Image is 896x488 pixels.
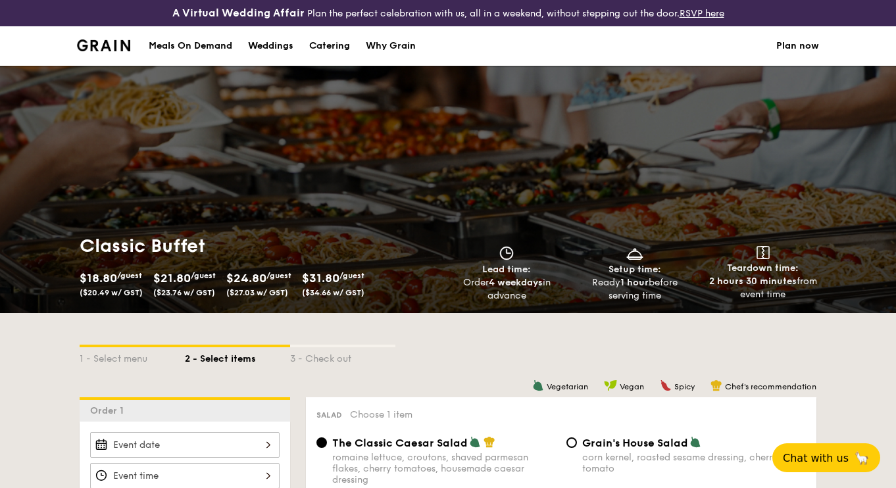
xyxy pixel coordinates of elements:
[689,436,701,448] img: icon-vegetarian.fe4039eb.svg
[727,262,799,274] span: Teardown time:
[358,26,424,66] a: Why Grain
[153,288,215,297] span: ($23.76 w/ GST)
[226,288,288,297] span: ($27.03 w/ GST)
[185,347,290,366] div: 2 - Select items
[625,246,645,260] img: icon-dish.430c3a2e.svg
[316,437,327,448] input: The Classic Caesar Saladromaine lettuce, croutons, shaved parmesan flakes, cherry tomatoes, house...
[172,5,305,21] h4: A Virtual Wedding Affair
[149,5,747,21] div: Plan the perfect celebration with us, all in a weekend, without stepping out the door.
[776,26,819,66] a: Plan now
[350,409,412,420] span: Choose 1 item
[854,451,870,466] span: 🦙
[141,26,240,66] a: Meals On Demand
[532,379,544,391] img: icon-vegetarian.fe4039eb.svg
[332,437,468,449] span: The Classic Caesar Salad
[80,288,143,297] span: ($20.49 w/ GST)
[620,382,644,391] span: Vegan
[80,234,443,258] h1: Classic Buffet
[757,246,770,259] img: icon-teardown.65201eee.svg
[710,379,722,391] img: icon-chef-hat.a58ddaea.svg
[497,246,516,260] img: icon-clock.2db775ea.svg
[547,382,588,391] span: Vegetarian
[90,432,280,458] input: Event date
[316,410,342,420] span: Salad
[117,271,142,280] span: /guest
[469,436,481,448] img: icon-vegetarian.fe4039eb.svg
[482,264,531,275] span: Lead time:
[149,26,232,66] div: Meals On Demand
[226,271,266,285] span: $24.80
[620,277,649,288] strong: 1 hour
[90,405,129,416] span: Order 1
[604,379,617,391] img: icon-vegan.f8ff3823.svg
[80,347,185,366] div: 1 - Select menu
[77,39,130,51] img: Grain
[674,382,695,391] span: Spicy
[489,277,543,288] strong: 4 weekdays
[309,26,350,66] div: Catering
[301,26,358,66] a: Catering
[448,276,566,303] div: Order in advance
[680,8,724,19] a: RSVP here
[576,276,694,303] div: Ready before serving time
[709,276,797,287] strong: 2 hours 30 minutes
[332,452,556,485] div: romaine lettuce, croutons, shaved parmesan flakes, cherry tomatoes, housemade caesar dressing
[302,288,364,297] span: ($34.66 w/ GST)
[566,437,577,448] input: Grain's House Saladcorn kernel, roasted sesame dressing, cherry tomato
[783,452,849,464] span: Chat with us
[772,443,880,472] button: Chat with us🦙
[484,436,495,448] img: icon-chef-hat.a58ddaea.svg
[153,271,191,285] span: $21.80
[191,271,216,280] span: /guest
[366,26,416,66] div: Why Grain
[77,39,130,51] a: Logotype
[582,452,806,474] div: corn kernel, roasted sesame dressing, cherry tomato
[290,347,395,366] div: 3 - Check out
[660,379,672,391] img: icon-spicy.37a8142b.svg
[339,271,364,280] span: /guest
[80,271,117,285] span: $18.80
[609,264,661,275] span: Setup time:
[704,275,822,301] div: from event time
[302,271,339,285] span: $31.80
[582,437,688,449] span: Grain's House Salad
[725,382,816,391] span: Chef's recommendation
[248,26,293,66] div: Weddings
[266,271,291,280] span: /guest
[240,26,301,66] a: Weddings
